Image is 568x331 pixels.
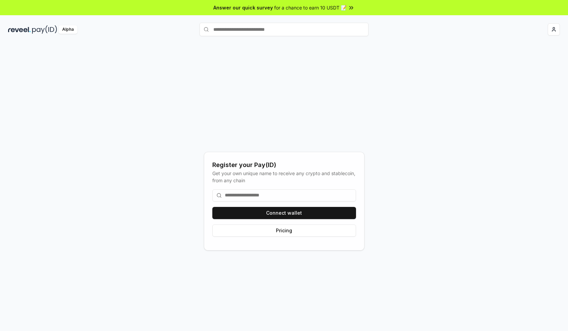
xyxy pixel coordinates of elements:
[212,224,356,237] button: Pricing
[32,25,57,34] img: pay_id
[212,160,356,170] div: Register your Pay(ID)
[58,25,77,34] div: Alpha
[274,4,347,11] span: for a chance to earn 10 USDT 📝
[212,170,356,184] div: Get your own unique name to receive any crypto and stablecoin, from any chain
[212,207,356,219] button: Connect wallet
[213,4,273,11] span: Answer our quick survey
[8,25,31,34] img: reveel_dark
